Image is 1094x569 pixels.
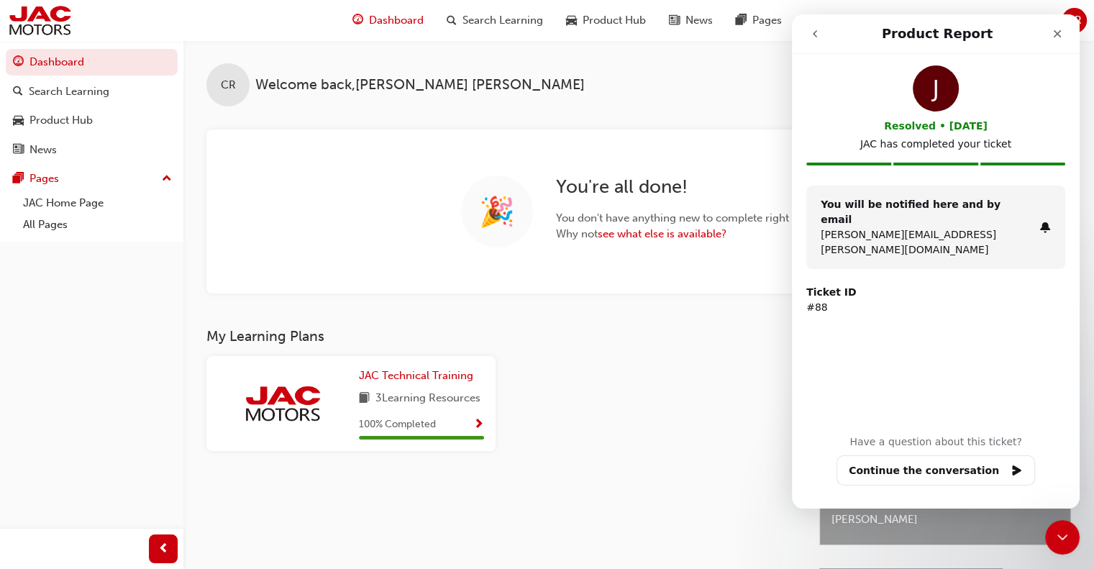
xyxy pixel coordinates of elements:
[1062,8,1087,33] button: CR
[555,6,657,35] a: car-iconProduct Hub
[462,12,543,29] span: Search Learning
[1067,12,1082,29] span: CR
[17,214,178,236] a: All Pages
[375,390,480,408] span: 3 Learning Resources
[6,165,178,192] button: Pages
[479,204,515,220] span: 🎉
[13,56,24,69] span: guage-icon
[352,12,363,29] span: guage-icon
[29,170,59,187] div: Pages
[583,12,646,29] span: Product Hub
[6,137,178,163] a: News
[6,46,178,165] button: DashboardSearch LearningProduct HubNews
[29,83,109,100] div: Search Learning
[6,78,178,105] a: Search Learning
[341,6,435,35] a: guage-iconDashboard
[7,4,73,37] img: jac-portal
[752,12,782,29] span: Pages
[724,6,793,35] a: pages-iconPages
[13,86,23,99] span: search-icon
[369,12,424,29] span: Dashboard
[556,210,816,227] span: You don ' t have anything new to complete right now.
[566,12,577,29] span: car-icon
[831,511,1059,528] span: [PERSON_NAME]
[792,14,1080,509] iframe: Intercom live chat
[255,77,585,94] span: Welcome back , [PERSON_NAME] [PERSON_NAME]
[6,49,178,76] a: Dashboard
[158,540,169,558] span: prev-icon
[359,369,473,382] span: JAC Technical Training
[556,176,816,199] h2: You ' re all done!
[736,12,747,29] span: pages-icon
[6,107,178,134] a: Product Hub
[29,142,57,158] div: News
[359,368,479,384] a: JAC Technical Training
[359,390,370,408] span: book-icon
[243,384,322,423] img: jac-portal
[685,12,713,29] span: News
[657,6,724,35] a: news-iconNews
[29,112,93,129] div: Product Hub
[13,114,24,127] span: car-icon
[13,144,24,157] span: news-icon
[598,227,726,240] a: see what else is available?
[206,328,796,345] h3: My Learning Plans
[221,77,236,94] span: CR
[1045,520,1080,555] iframe: Intercom live chat
[473,416,484,434] button: Show Progress
[556,226,816,242] span: Why not
[435,6,555,35] a: search-iconSearch Learning
[162,170,172,188] span: up-icon
[359,416,436,433] span: 100 % Completed
[447,12,457,29] span: search-icon
[669,12,680,29] span: news-icon
[17,192,178,214] a: JAC Home Page
[473,419,484,432] span: Show Progress
[13,173,24,186] span: pages-icon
